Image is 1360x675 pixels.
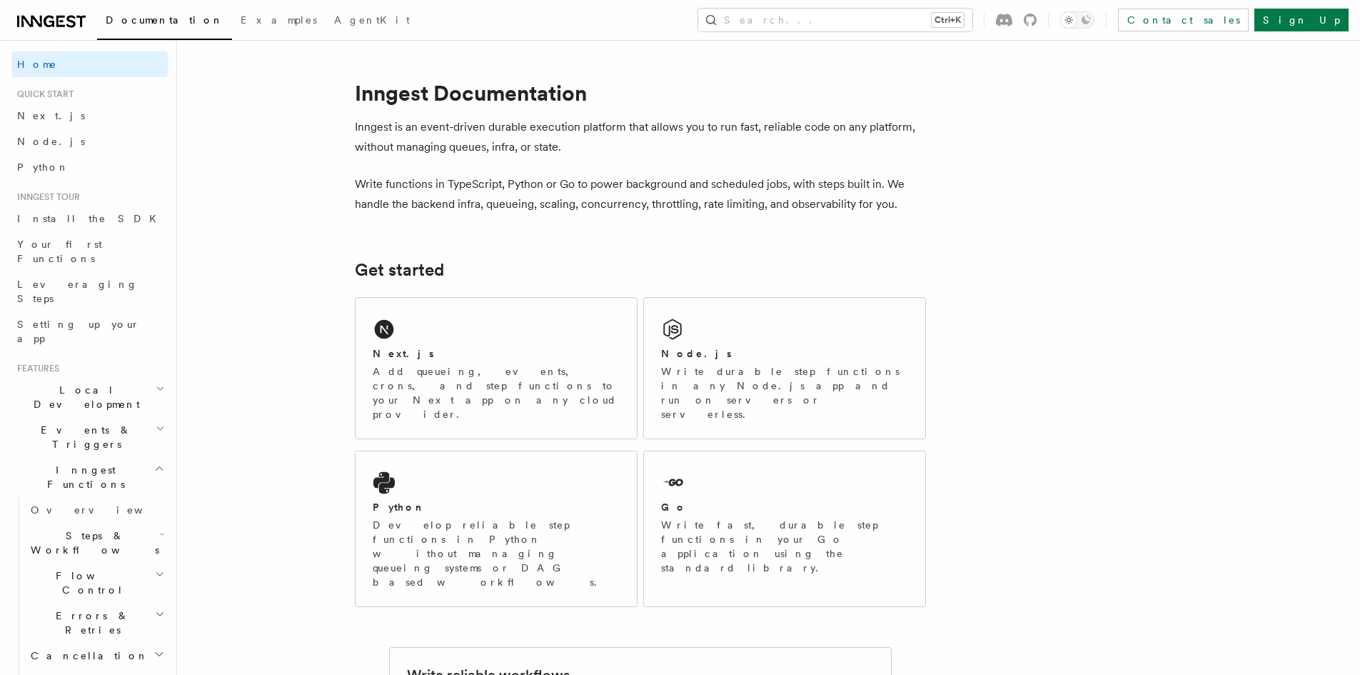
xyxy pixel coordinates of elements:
[106,14,223,26] span: Documentation
[334,14,410,26] span: AgentKit
[17,239,102,264] span: Your first Functions
[643,297,926,439] a: Node.jsWrite durable step functions in any Node.js app and run on servers or serverless.
[11,129,168,154] a: Node.js
[31,504,178,516] span: Overview
[643,451,926,607] a: GoWrite fast, durable step functions in your Go application using the standard library.
[355,117,926,157] p: Inngest is an event-driven durable execution platform that allows you to run fast, reliable code ...
[11,154,168,180] a: Python
[232,4,326,39] a: Examples
[11,457,168,497] button: Inngest Functions
[326,4,418,39] a: AgentKit
[11,271,168,311] a: Leveraging Steps
[17,213,165,224] span: Install the SDK
[17,136,85,147] span: Node.js
[11,417,168,457] button: Events & Triggers
[17,110,85,121] span: Next.js
[17,57,57,71] span: Home
[11,191,80,203] span: Inngest tour
[1254,9,1349,31] a: Sign Up
[11,206,168,231] a: Install the SDK
[25,497,168,523] a: Overview
[661,518,908,575] p: Write fast, durable step functions in your Go application using the standard library.
[932,13,964,27] kbd: Ctrl+K
[25,649,148,663] span: Cancellation
[355,260,444,280] a: Get started
[661,500,687,514] h2: Go
[373,346,434,361] h2: Next.js
[355,297,638,439] a: Next.jsAdd queueing, events, crons, and step functions to your Next app on any cloud provider.
[97,4,232,40] a: Documentation
[25,529,159,557] span: Steps & Workflows
[661,346,732,361] h2: Node.js
[11,89,74,100] span: Quick start
[373,500,425,514] h2: Python
[17,161,69,173] span: Python
[355,451,638,607] a: PythonDevelop reliable step functions in Python without managing queueing systems or DAG based wo...
[11,423,156,451] span: Events & Triggers
[25,603,168,643] button: Errors & Retries
[11,463,154,491] span: Inngest Functions
[25,643,168,669] button: Cancellation
[11,363,59,374] span: Features
[698,9,972,31] button: Search...Ctrl+K
[373,518,620,589] p: Develop reliable step functions in Python without managing queueing systems or DAG based workflows.
[25,523,168,563] button: Steps & Workflows
[11,311,168,351] a: Setting up your app
[25,609,155,637] span: Errors & Retries
[11,377,168,417] button: Local Development
[25,569,155,597] span: Flow Control
[11,383,156,411] span: Local Development
[661,364,908,421] p: Write durable step functions in any Node.js app and run on servers or serverless.
[241,14,317,26] span: Examples
[25,563,168,603] button: Flow Control
[17,279,138,304] span: Leveraging Steps
[373,364,620,421] p: Add queueing, events, crons, and step functions to your Next app on any cloud provider.
[1060,11,1094,29] button: Toggle dark mode
[1118,9,1249,31] a: Contact sales
[11,231,168,271] a: Your first Functions
[355,174,926,214] p: Write functions in TypeScript, Python or Go to power background and scheduled jobs, with steps bu...
[11,51,168,77] a: Home
[355,80,926,106] h1: Inngest Documentation
[17,319,140,344] span: Setting up your app
[11,103,168,129] a: Next.js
